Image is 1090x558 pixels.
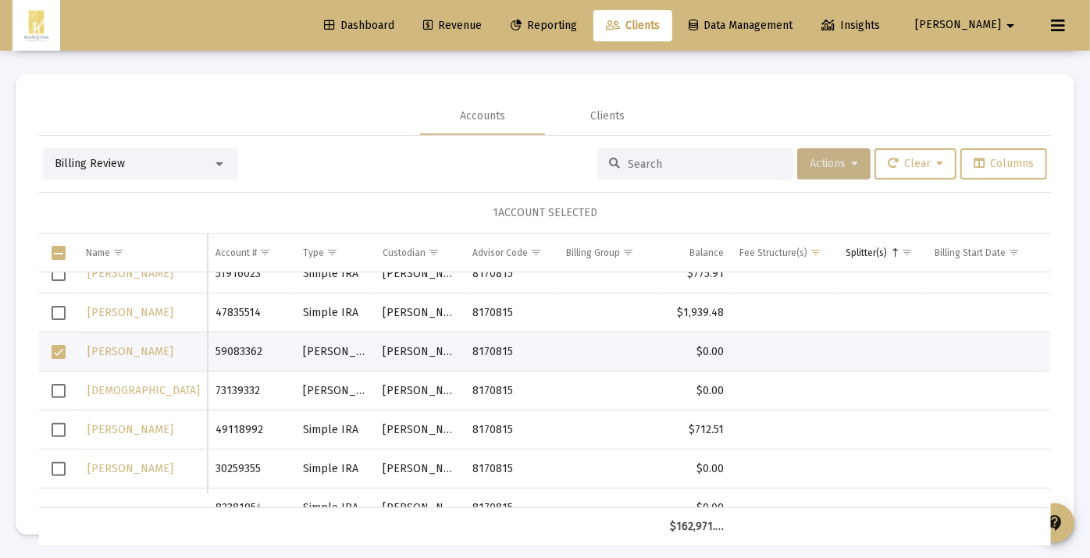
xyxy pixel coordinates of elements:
td: $775.91 [662,254,732,293]
div: Name [86,247,110,259]
td: [PERSON_NAME] [376,371,465,411]
div: Clients [590,108,625,124]
a: Clients [593,10,672,41]
td: 8170815 [465,293,558,332]
td: 82381954 [208,489,295,528]
span: Reporting [511,19,577,32]
td: Simple IRA [295,489,376,528]
span: Insights [821,19,880,32]
a: Dashboard [312,10,407,41]
div: Billing Start Date [935,247,1006,259]
span: Billing Review [55,157,125,170]
span: Actions [810,157,858,170]
span: [PERSON_NAME] [87,462,173,475]
span: Show filter options for column 'Fee Structure(s)' [810,247,821,258]
td: 49118992 [208,411,295,450]
td: [PERSON_NAME] [376,450,465,489]
span: [DEMOGRAPHIC_DATA] [87,384,200,397]
button: [PERSON_NAME] [86,340,175,363]
span: [PERSON_NAME] [915,19,1001,32]
mat-icon: arrow_drop_down [1001,10,1020,41]
a: Revenue [411,10,494,41]
div: Splitter(s) [846,247,888,259]
td: [PERSON_NAME] [376,293,465,332]
div: Select row [52,423,66,437]
td: Column Account # [208,234,295,272]
span: Data Management [689,19,793,32]
span: Clear [888,157,943,170]
span: ACCOUNT SELECTED [498,206,597,219]
td: 8170815 [465,332,558,371]
td: 47835514 [208,293,295,332]
span: Show filter options for column 'Advisor Code' [530,247,542,258]
td: $0.00 [662,371,732,411]
img: Dashboard [24,10,48,41]
button: [DEMOGRAPHIC_DATA] [86,379,201,402]
span: [PERSON_NAME] [87,267,173,280]
td: Simple IRA [295,293,376,332]
td: Column Billing Group [558,234,662,272]
button: Actions [797,148,871,179]
td: [PERSON_NAME] [376,332,465,371]
div: Select row [52,306,66,320]
td: Column Billing Start Date [927,234,1050,272]
button: [PERSON_NAME] [896,9,1038,41]
span: Clients [606,19,660,32]
span: [PERSON_NAME] [87,423,173,436]
div: Account # [216,247,257,259]
td: $0.00 [662,450,732,489]
td: 73139332 [208,371,295,411]
a: Insights [809,10,892,41]
span: Show filter options for column 'Name' [112,247,124,258]
td: Column Name [78,234,208,272]
td: [PERSON_NAME] [295,371,376,411]
td: 59083362 [208,332,295,371]
td: 8170815 [465,371,558,411]
td: Column Advisor Code [465,234,558,272]
span: Show filter options for column 'Billing Start Date' [1008,247,1020,258]
button: Columns [960,148,1047,179]
td: Simple IRA [295,254,376,293]
td: Column Type [295,234,376,272]
div: Type [303,247,324,259]
button: [PERSON_NAME] [86,457,175,480]
div: Billing Group [566,247,620,259]
div: Advisor Code [472,247,528,259]
input: Search [628,158,781,171]
button: [PERSON_NAME] [86,301,175,324]
div: Select row [52,384,66,398]
div: $162,971.52 [670,519,724,535]
a: Reporting [498,10,590,41]
span: Columns [974,157,1034,170]
div: Select row [52,345,66,359]
span: [PERSON_NAME] [87,306,173,319]
td: $0.00 [662,489,732,528]
span: Show filter options for column 'Account #' [259,247,271,258]
td: [PERSON_NAME] [376,411,465,450]
td: 8170815 [465,411,558,450]
span: Dashboard [324,19,394,32]
td: Column Splitter(s) [839,234,927,272]
span: [PERSON_NAME] [87,345,173,358]
div: Data grid [39,234,1051,546]
span: 1 [493,206,498,219]
td: 8170815 [465,489,558,528]
td: $1,939.48 [662,293,732,332]
td: [PERSON_NAME] [376,489,465,528]
button: [PERSON_NAME] [86,418,175,441]
td: 8170815 [465,450,558,489]
div: Fee Structure(s) [739,247,807,259]
td: $712.51 [662,411,732,450]
a: Data Management [676,10,805,41]
div: Select row [52,267,66,281]
div: Accounts [460,108,505,124]
td: [PERSON_NAME] [295,332,376,371]
td: 30259355 [208,450,295,489]
div: Custodian [383,247,426,259]
td: Column Custodian [376,234,465,272]
span: Revenue [423,19,482,32]
td: $0.00 [662,332,732,371]
span: Show filter options for column 'Billing Group' [622,247,634,258]
td: 51916023 [208,254,295,293]
button: Clear [874,148,956,179]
